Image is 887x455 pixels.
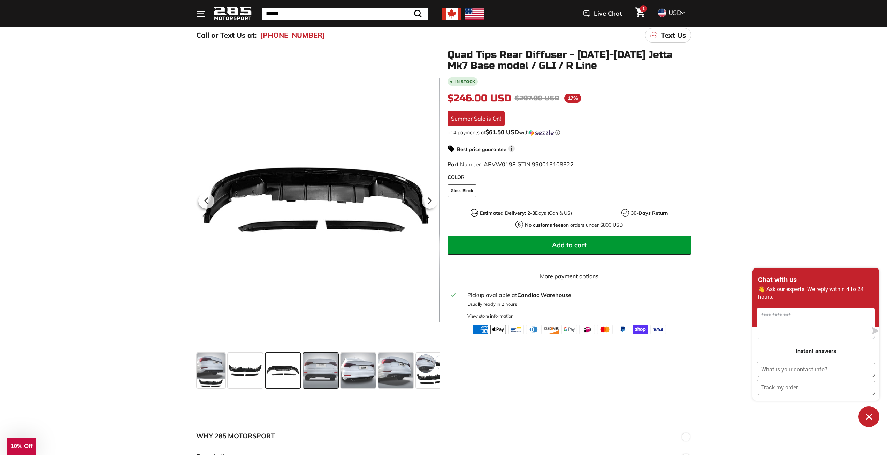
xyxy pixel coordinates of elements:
a: [PHONE_NUMBER] [260,30,325,40]
p: Text Us [661,30,686,40]
span: 1 [642,6,645,11]
p: Call or Text Us at: [196,30,257,40]
a: More payment options [448,272,691,280]
img: apple_pay [490,325,506,334]
p: Usually ready in 2 hours [467,301,687,308]
label: COLOR [448,174,691,181]
span: $297.00 USD [515,94,559,103]
strong: Best price guarantee [457,146,506,152]
img: discover [544,325,559,334]
img: shopify_pay [633,325,648,334]
span: i [508,145,515,152]
span: $246.00 USD [448,92,511,104]
img: visa [650,325,666,334]
inbox-online-store-chat: Shopify online store chat [750,268,881,427]
strong: No customs fees [525,222,563,228]
img: bancontact [508,325,524,334]
div: Summer Sale is On! [448,111,505,126]
span: USD [668,9,681,17]
p: Days (Can & US) [480,210,572,217]
strong: Estimated Delivery: 2-3 [480,210,535,216]
strong: 30-Days Return [631,210,668,216]
h1: Quad Tips Rear Diffuser - [DATE]-[DATE] Jetta Mk7 Base model / GLI / R Line [448,50,691,71]
a: Text Us [645,28,691,43]
img: american_express [473,325,488,334]
button: WHY 285 MOTORSPORT [196,426,691,447]
img: ideal [579,325,595,334]
a: Cart [631,2,649,25]
div: or 4 payments of$61.50 USDwithSezzle Click to learn more about Sezzle [448,129,691,136]
img: google_pay [561,325,577,334]
div: View store information [467,313,514,319]
span: Part Number: ARVW0198 GTIN: [448,161,574,168]
span: $61.50 USD [485,128,519,136]
span: 10% Off [10,443,32,449]
img: paypal [615,325,630,334]
span: 17% [564,94,581,103]
p: on orders under $800 USD [525,221,623,229]
span: Add to cart [552,241,587,249]
div: or 4 payments of with [448,129,691,136]
b: In stock [455,79,475,84]
img: Logo_285_Motorsport_areodynamics_components [214,6,252,22]
div: Pickup available at [467,291,687,299]
button: Add to cart [448,236,691,255]
span: Live Chat [594,9,622,18]
img: master [597,325,613,334]
img: Sezzle [529,130,554,136]
div: 10% Off [7,438,36,455]
button: Live Chat [574,5,631,22]
strong: Candiac Warehouse [517,291,571,298]
img: diners_club [526,325,542,334]
input: Search [262,8,428,20]
span: 990013108322 [532,161,574,168]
